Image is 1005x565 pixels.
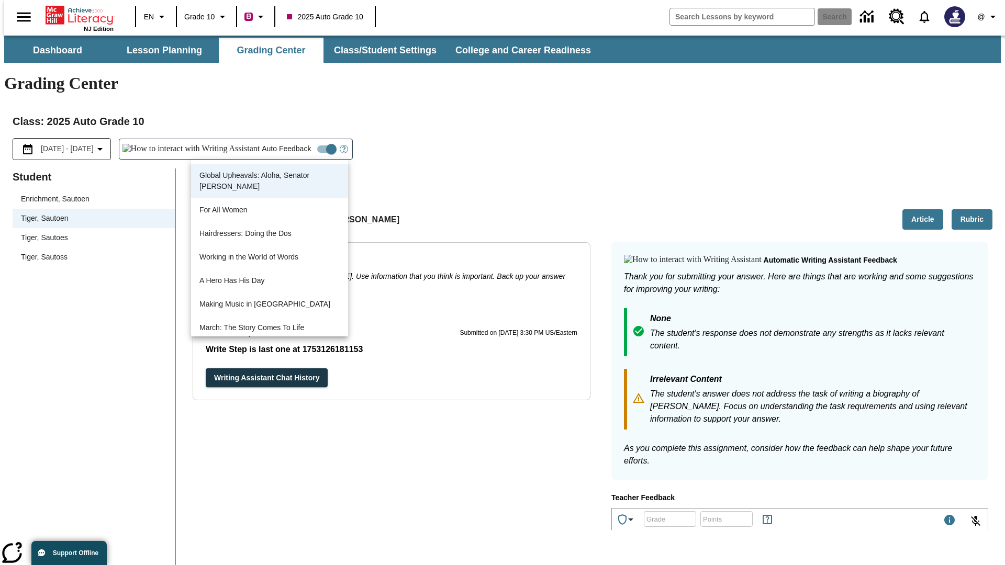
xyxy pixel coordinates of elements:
p: A Hero Has His Day [199,275,340,286]
p: Global Upheavals: Aloha, Senator [PERSON_NAME] [199,170,340,192]
p: For All Women [199,205,340,216]
p: Hairdressers: Doing the Dos [199,228,340,239]
body: Type your response here. [4,8,153,18]
p: Making Music in [GEOGRAPHIC_DATA] [199,299,340,310]
p: March: The Story Comes To Life [199,322,340,333]
p: Working in the World of Words [199,252,340,263]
